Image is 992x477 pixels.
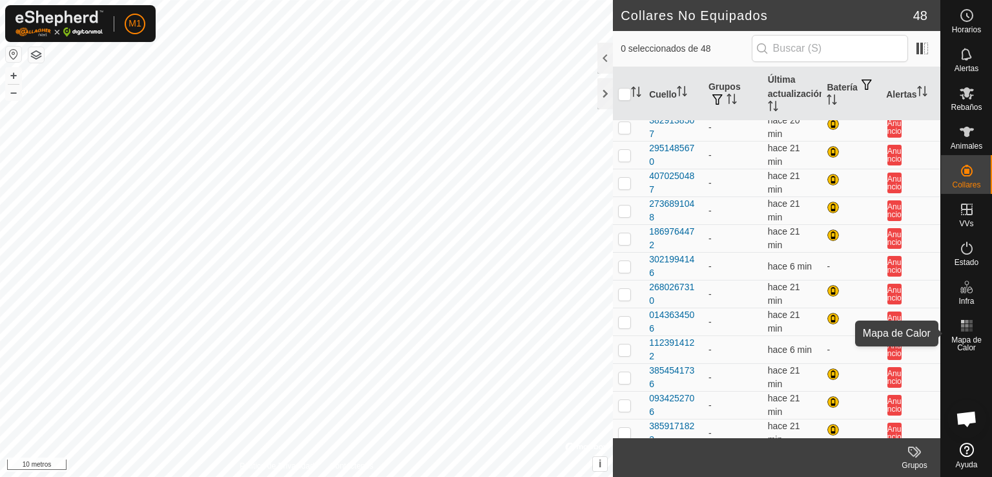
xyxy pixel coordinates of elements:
a: Política de Privacidad [240,460,314,472]
font: - [708,122,712,132]
span: 5 de octubre de 2025, 15:35 [768,171,800,195]
font: hace 21 min [768,198,800,222]
font: Ayuda [956,460,978,469]
font: + [10,69,17,82]
font: hace 6 min [768,344,812,355]
font: hace 21 min [768,365,800,389]
div: Chat abierto [947,399,986,438]
button: Anuncio [887,173,902,193]
font: Anuncio [887,147,902,164]
font: hace 21 min [768,171,800,195]
button: Anuncio [887,228,902,249]
font: 3854541736 [649,365,694,389]
p-sorticon: Activar para ordenar [677,88,687,98]
font: - [827,344,830,355]
font: hace 21 min [768,421,800,445]
span: 5 de octubre de 2025, 15:35 [768,393,800,417]
input: Buscar (S) [752,35,908,62]
font: Grupos [902,461,927,470]
font: – [10,85,17,99]
font: i [599,458,601,469]
font: - [708,206,712,216]
span: 5 de octubre de 2025, 15:35 [768,226,800,250]
font: - [708,261,712,271]
button: Anuncio [887,312,902,332]
span: 5 de octubre de 2025, 15:50 [768,261,812,271]
font: - [708,428,712,438]
button: Anuncio [887,339,902,360]
font: - [708,372,712,383]
font: Contáctenos [330,461,373,471]
font: 0143634506 [649,310,694,334]
font: Alertas [955,64,978,73]
font: Alertas [886,89,916,100]
font: 3021994146 [649,254,694,278]
font: hace 21 min [768,393,800,417]
font: Anuncio [887,258,902,275]
span: 5 de octubre de 2025, 15:35 [768,421,800,445]
button: Anuncio [887,145,902,165]
span: 5 de octubre de 2025, 15:35 [768,282,800,306]
font: hace 21 min [768,143,800,167]
button: Anuncio [887,256,902,277]
font: hace 6 min [768,261,812,271]
font: 48 [913,8,927,23]
font: Anuncio [887,313,902,330]
font: VVs [959,219,973,228]
font: Grupos [708,81,741,92]
font: Política de Privacidad [240,461,314,471]
p-sorticon: Activar para ordenar [827,96,837,107]
font: - [708,178,712,188]
button: Anuncio [887,423,902,443]
font: - [708,344,712,355]
font: Infra [958,297,974,306]
button: Capas del Mapa [28,47,44,63]
span: 5 de octubre de 2025, 15:35 [768,310,800,334]
font: 3859171823 [649,421,694,445]
font: Anuncio [887,202,902,219]
font: Estado [955,258,978,267]
button: – [6,85,21,100]
button: Anuncio [887,117,902,138]
font: Anuncio [887,397,902,414]
button: i [593,457,607,471]
span: 5 de octubre de 2025, 15:50 [768,344,812,355]
font: 1869764472 [649,226,694,250]
font: - [708,400,712,410]
font: Anuncio [887,341,902,358]
font: Anuncio [887,286,902,302]
font: Mapa de Calor [951,335,982,352]
font: Anuncio [887,369,902,386]
font: Anuncio [887,230,902,247]
font: Animales [951,142,982,151]
button: Anuncio [887,367,902,388]
font: - [708,233,712,244]
a: Ayuda [941,438,992,474]
font: - [827,261,830,271]
font: Anuncio [887,175,902,191]
font: Horarios [952,25,981,34]
font: hace 21 min [768,282,800,306]
font: 2736891048 [649,198,694,222]
font: Última actualización [768,74,825,99]
font: 2951485670 [649,143,694,167]
span: 5 de octubre de 2025, 15:35 [768,365,800,389]
font: 1123914122 [649,337,694,361]
font: - [708,317,712,327]
font: Rebaños [951,103,982,112]
p-sorticon: Activar para ordenar [631,89,641,99]
img: Logotipo de Gallagher [15,10,103,37]
font: Collares No Equipados [621,8,768,23]
font: 0934252706 [649,393,694,417]
button: Restablecer Mapa [6,47,21,62]
font: Collares [952,180,980,189]
font: 0 seleccionados de 48 [621,43,710,54]
span: 5 de octubre de 2025, 15:35 [768,143,800,167]
font: M1 [129,18,141,28]
p-sorticon: Activar para ordenar [768,103,778,113]
font: hace 21 min [768,310,800,334]
font: Cuello [649,89,677,100]
span: 5 de octubre de 2025, 15:35 [768,198,800,222]
p-sorticon: Activar para ordenar [727,96,737,106]
button: + [6,68,21,83]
